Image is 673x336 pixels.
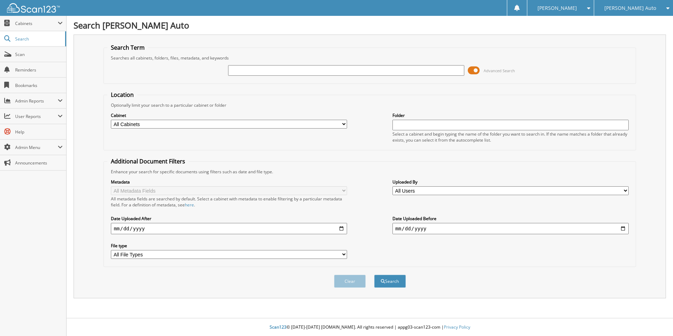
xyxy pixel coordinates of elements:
span: User Reports [15,113,58,119]
div: © [DATE]-[DATE] [DOMAIN_NAME]. All rights reserved | appg03-scan123-com | [67,319,673,336]
span: Scan123 [270,324,287,330]
input: start [111,223,347,234]
button: Clear [334,275,366,288]
span: Search [15,36,62,42]
span: Help [15,129,63,135]
div: Searches all cabinets, folders, files, metadata, and keywords [107,55,632,61]
iframe: Chat Widget [638,302,673,336]
span: Bookmarks [15,82,63,88]
a: here [185,202,194,208]
span: Announcements [15,160,63,166]
span: Reminders [15,67,63,73]
span: Scan [15,51,63,57]
label: Date Uploaded Before [392,216,629,222]
input: end [392,223,629,234]
span: Advanced Search [484,68,515,73]
a: Privacy Policy [444,324,470,330]
span: Admin Reports [15,98,58,104]
img: scan123-logo-white.svg [7,3,60,13]
span: [PERSON_NAME] [537,6,577,10]
div: Optionally limit your search to a particular cabinet or folder [107,102,632,108]
button: Search [374,275,406,288]
label: Uploaded By [392,179,629,185]
label: Folder [392,112,629,118]
span: [PERSON_NAME] Auto [604,6,656,10]
div: Select a cabinet and begin typing the name of the folder you want to search in. If the name match... [392,131,629,143]
span: Admin Menu [15,144,58,150]
h1: Search [PERSON_NAME] Auto [74,19,666,31]
label: File type [111,243,347,249]
legend: Search Term [107,44,148,51]
legend: Location [107,91,137,99]
label: Date Uploaded After [111,216,347,222]
div: All metadata fields are searched by default. Select a cabinet with metadata to enable filtering b... [111,196,347,208]
div: Enhance your search for specific documents using filters such as date and file type. [107,169,632,175]
span: Cabinets [15,20,58,26]
label: Metadata [111,179,347,185]
legend: Additional Document Filters [107,157,189,165]
label: Cabinet [111,112,347,118]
